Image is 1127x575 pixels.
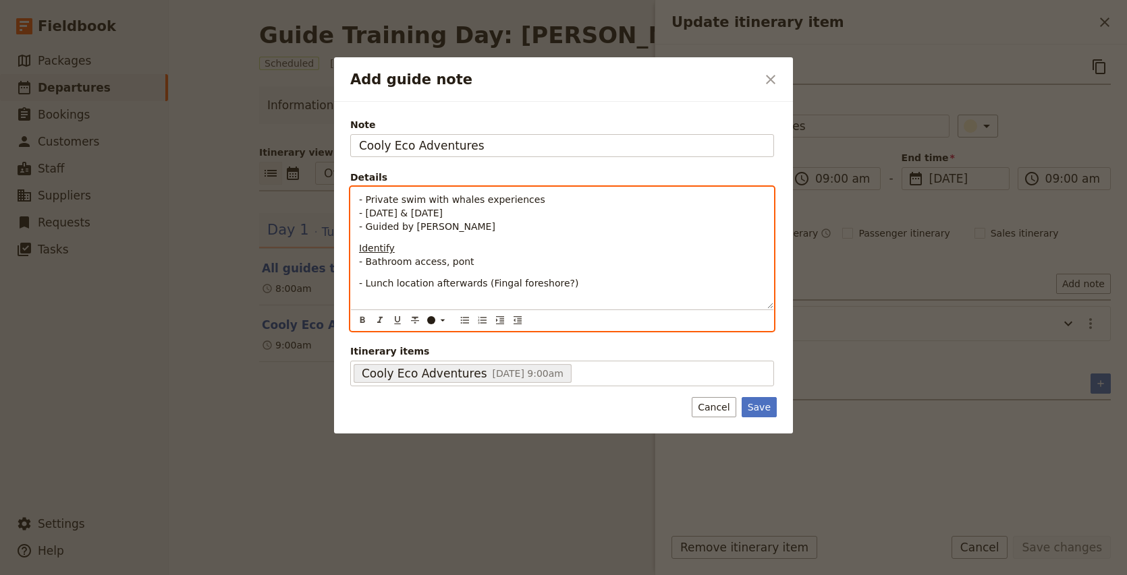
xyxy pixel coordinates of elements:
span: [DATE] 9:00am [493,368,563,379]
span: Itinerary items [350,344,774,358]
button: Format bold [355,313,370,328]
button: Format underline [390,313,405,328]
input: Note [350,134,774,157]
span: Note [350,118,774,131]
button: Close dialog [759,68,782,91]
span: - Lunch location afterwards (Fingal foreshore?) [359,278,578,289]
button: Decrease indent [510,313,525,328]
button: Format italic [373,313,387,328]
button: Save [742,397,777,417]
button: Numbered list [475,313,490,328]
div: Details [350,171,774,184]
button: Increase indent [493,313,507,328]
span: Identify [359,243,395,253]
button: Format strikethrough [408,313,422,328]
button: ​ [424,313,451,328]
button: Cancel [692,397,736,417]
span: - Guided by [PERSON_NAME] [359,221,495,232]
button: Bulleted list [458,313,472,328]
h2: Add guide note [350,69,757,90]
span: - Private swim with whales experiences [359,194,545,205]
span: Cooly Eco Adventures [362,365,487,382]
span: - [DATE] & [DATE] [359,208,443,218]
div: ​ [426,315,453,326]
span: - Bathroom access, pont [359,256,474,267]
